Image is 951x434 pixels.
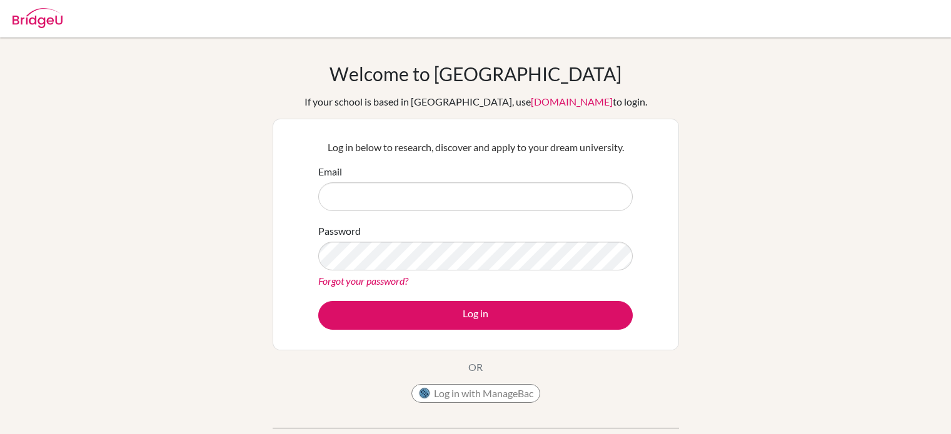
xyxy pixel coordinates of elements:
[330,62,621,85] h1: Welcome to [GEOGRAPHIC_DATA]
[531,96,613,107] a: [DOMAIN_NAME]
[318,301,633,330] button: Log in
[318,164,342,179] label: Email
[304,94,647,109] div: If your school is based in [GEOGRAPHIC_DATA], use to login.
[318,140,633,155] p: Log in below to research, discover and apply to your dream university.
[411,384,540,403] button: Log in with ManageBac
[318,224,361,239] label: Password
[13,8,63,28] img: Bridge-U
[468,360,483,375] p: OR
[318,275,408,287] a: Forgot your password?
